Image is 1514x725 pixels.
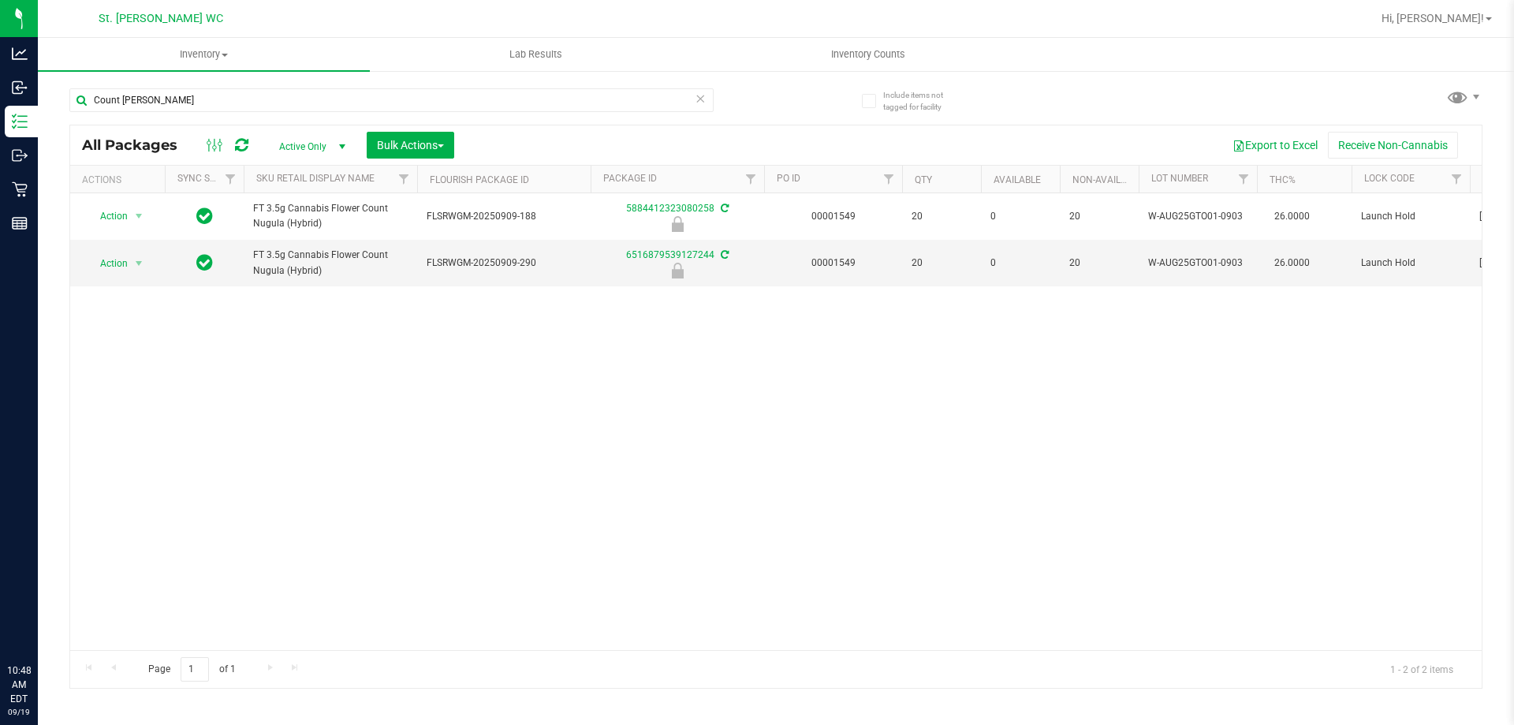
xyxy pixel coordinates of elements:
[38,47,370,62] span: Inventory
[876,166,902,192] a: Filter
[488,47,584,62] span: Lab Results
[129,205,149,227] span: select
[1270,174,1296,185] a: THC%
[12,181,28,197] inline-svg: Retail
[1231,166,1257,192] a: Filter
[196,252,213,274] span: In Sync
[427,256,581,271] span: FLSRWGM-20250909-290
[994,174,1041,185] a: Available
[718,249,729,260] span: Sync from Compliance System
[1148,256,1247,271] span: W-AUG25GTO01-0903
[253,248,408,278] span: FT 3.5g Cannabis Flower Count Nugula (Hybrid)
[990,209,1050,224] span: 0
[695,88,706,109] span: Clear
[86,205,129,227] span: Action
[12,215,28,231] inline-svg: Reports
[912,256,971,271] span: 20
[430,174,529,185] a: Flourish Package ID
[370,38,702,71] a: Lab Results
[177,173,238,184] a: Sync Status
[777,173,800,184] a: PO ID
[12,148,28,163] inline-svg: Outbound
[69,88,714,112] input: Search Package ID, Item Name, SKU, Lot or Part Number...
[738,166,764,192] a: Filter
[1364,173,1415,184] a: Lock Code
[82,174,158,185] div: Actions
[82,136,193,154] span: All Packages
[1222,132,1328,159] button: Export to Excel
[1069,256,1129,271] span: 20
[12,114,28,129] inline-svg: Inventory
[883,89,962,113] span: Include items not tagged for facility
[12,80,28,95] inline-svg: Inbound
[626,203,714,214] a: 5884412323080258
[1148,209,1247,224] span: W-AUG25GTO01-0903
[218,166,244,192] a: Filter
[1444,166,1470,192] a: Filter
[253,201,408,231] span: FT 3.5g Cannabis Flower Count Nugula (Hybrid)
[811,211,856,222] a: 00001549
[588,216,766,232] div: Launch Hold
[135,657,248,682] span: Page of 1
[391,166,417,192] a: Filter
[1266,205,1318,228] span: 26.0000
[990,256,1050,271] span: 0
[811,257,856,268] a: 00001549
[129,252,149,275] span: select
[86,252,129,275] span: Action
[1266,252,1318,275] span: 26.0000
[1328,132,1458,159] button: Receive Non-Cannabis
[256,173,375,184] a: Sku Retail Display Name
[367,132,454,159] button: Bulk Actions
[1361,209,1460,224] span: Launch Hold
[99,12,223,25] span: St. [PERSON_NAME] WC
[196,205,213,227] span: In Sync
[588,263,766,278] div: Launch Hold
[7,706,31,718] p: 09/19
[427,209,581,224] span: FLSRWGM-20250909-188
[1069,209,1129,224] span: 20
[181,657,209,682] input: 1
[7,663,31,706] p: 10:48 AM EDT
[12,46,28,62] inline-svg: Analytics
[377,139,444,151] span: Bulk Actions
[1361,256,1460,271] span: Launch Hold
[915,174,932,185] a: Qty
[810,47,927,62] span: Inventory Counts
[38,38,370,71] a: Inventory
[912,209,971,224] span: 20
[702,38,1034,71] a: Inventory Counts
[1072,174,1143,185] a: Non-Available
[16,599,63,646] iframe: Resource center
[1151,173,1208,184] a: Lot Number
[718,203,729,214] span: Sync from Compliance System
[1378,657,1466,681] span: 1 - 2 of 2 items
[626,249,714,260] a: 6516879539127244
[603,173,657,184] a: Package ID
[1382,12,1484,24] span: Hi, [PERSON_NAME]!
